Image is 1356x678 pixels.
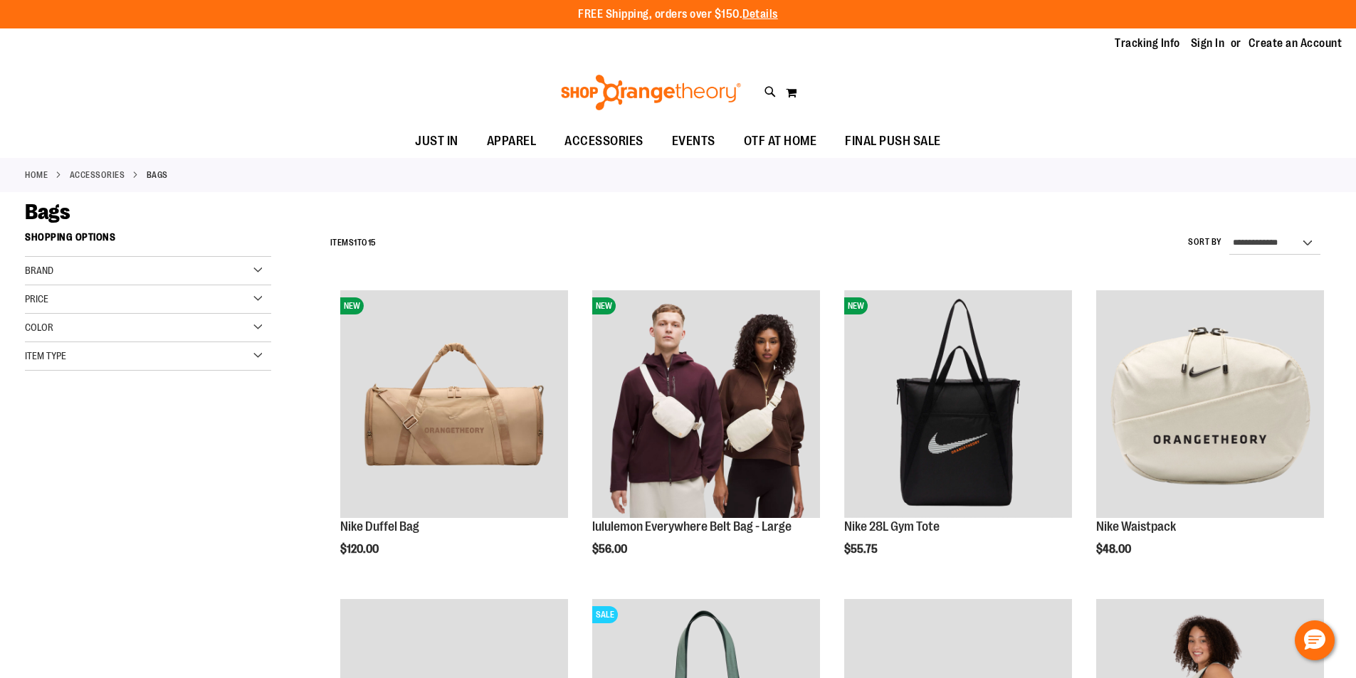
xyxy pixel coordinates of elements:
[559,75,743,110] img: Shop Orangetheory
[844,290,1072,520] a: Nike 28L Gym ToteNEW
[592,543,629,556] span: $56.00
[1096,519,1176,534] a: Nike Waistpack
[844,543,880,556] span: $55.75
[340,290,568,518] img: Nike Duffel Bag
[147,169,168,181] strong: Bags
[592,290,820,518] img: lululemon Everywhere Belt Bag - Large
[845,125,941,157] span: FINAL PUSH SALE
[742,8,778,21] a: Details
[672,125,715,157] span: EVENTS
[1096,290,1324,520] a: Nike Waistpack
[25,169,48,181] a: Home
[368,238,377,248] span: 15
[550,125,658,157] a: ACCESSORIES
[354,238,357,248] span: 1
[1249,36,1342,51] a: Create an Account
[837,283,1079,592] div: product
[330,232,377,254] h2: Items to
[25,225,271,257] strong: Shopping Options
[25,322,53,333] span: Color
[1096,290,1324,518] img: Nike Waistpack
[487,125,537,157] span: APPAREL
[564,125,643,157] span: ACCESSORIES
[592,290,820,520] a: lululemon Everywhere Belt Bag - LargeNEW
[844,519,940,534] a: Nike 28L Gym Tote
[70,169,125,181] a: ACCESSORIES
[831,125,955,158] a: FINAL PUSH SALE
[1096,543,1133,556] span: $48.00
[730,125,831,158] a: OTF AT HOME
[1115,36,1180,51] a: Tracking Info
[25,350,66,361] span: Item Type
[340,290,568,520] a: Nike Duffel BagNEW
[658,125,730,158] a: EVENTS
[585,283,827,592] div: product
[578,6,778,23] p: FREE Shipping, orders over $150.
[340,297,364,314] span: NEW
[473,125,551,158] a: APPAREL
[1295,620,1335,660] button: Hello, have a question? Let’s chat.
[415,125,458,157] span: JUST IN
[340,543,381,556] span: $120.00
[25,265,53,276] span: Brand
[25,200,70,224] span: Bags
[844,290,1072,518] img: Nike 28L Gym Tote
[1188,236,1222,248] label: Sort By
[744,125,817,157] span: OTF AT HOME
[844,297,868,314] span: NEW
[25,293,48,304] span: Price
[1191,36,1225,51] a: Sign In
[592,606,618,623] span: SALE
[401,125,473,158] a: JUST IN
[592,519,792,534] a: lululemon Everywhere Belt Bag - Large
[1089,283,1331,592] div: product
[592,297,616,314] span: NEW
[340,519,419,534] a: Nike Duffel Bag
[333,283,575,592] div: product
